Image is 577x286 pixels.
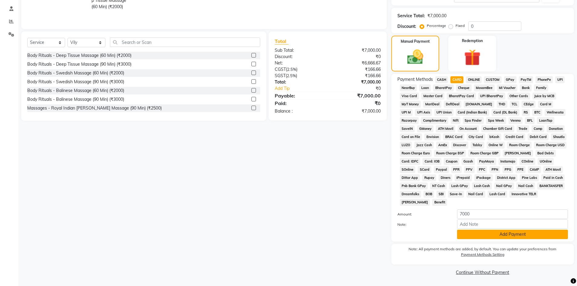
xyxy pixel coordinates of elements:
input: Add Note [457,219,568,229]
span: Nail Cash [516,182,535,189]
span: Chamber Gift Card [481,125,514,132]
span: Donation [547,125,565,132]
span: BharatPay Card [447,93,476,100]
span: Tabby [471,142,484,149]
span: COnline [519,158,535,165]
span: City Card [467,133,485,140]
span: UPI M [400,109,413,116]
span: [PERSON_NAME] [400,199,430,206]
span: TCL [510,101,519,108]
div: Discount: [397,23,416,30]
span: PPC [477,166,487,173]
span: Card: IDFC [400,158,420,165]
span: Rupay [422,174,436,181]
span: SGST [275,73,286,78]
span: iPackage [474,174,493,181]
input: Search or Scan [110,38,260,47]
span: Bad Debts [536,150,556,157]
span: CEdge [522,101,536,108]
span: Venmo [509,117,523,124]
span: CAMP [528,166,541,173]
span: MosamBee [474,84,495,91]
span: Room Charge Euro [400,150,432,157]
div: ₹7,000.00 [328,92,385,99]
div: Total: [270,79,328,85]
span: Card (DL Bank) [492,109,519,116]
span: SBI [436,191,446,198]
span: Dittor App [400,174,420,181]
span: ATH Movil [436,125,455,132]
span: PPN [489,166,500,173]
div: Paid: [270,100,328,107]
span: Room Charge EGP [434,150,466,157]
span: Complimentary [421,117,448,124]
span: Shoutlo [551,133,566,140]
span: ONLINE [466,76,482,83]
span: CGST [275,67,286,72]
span: GMoney [417,125,433,132]
div: ₹7,000.00 [328,108,385,114]
div: Net: [270,60,328,66]
img: _gift.svg [459,47,486,68]
div: Discount: [270,54,328,60]
span: Pine Labs [520,174,539,181]
span: Family [534,84,548,91]
div: Body Rituals - Swedish Massage (60 Min) (₹2000) [27,70,124,76]
span: PPG [502,166,513,173]
span: Visa Card [400,93,419,100]
span: RS [522,109,530,116]
span: PPE [516,166,526,173]
span: Coupon [444,158,459,165]
span: Instamojo [499,158,517,165]
span: Lash Cash [472,182,492,189]
span: SCard [418,166,431,173]
span: iPrepaid [455,174,472,181]
span: Trade [517,125,529,132]
a: Continue Without Payment [393,269,573,276]
label: Manual Payment [401,39,430,44]
span: Online W [487,142,505,149]
span: Spa Finder [463,117,484,124]
div: Service Total: [397,13,425,19]
span: PayMaya [477,158,496,165]
span: MI Voucher [497,84,518,91]
span: Card on File [400,133,422,140]
div: ₹0 [337,85,385,92]
input: Amount [457,209,568,219]
span: Nift [451,117,460,124]
span: Comp [532,125,544,132]
span: Card (Indian Bank) [456,109,489,116]
span: Juice by MCB [532,93,556,100]
span: Envision [424,133,441,140]
span: Paid in Cash [541,174,565,181]
span: BOB [423,191,434,198]
span: Paypal [434,166,449,173]
span: Card M [538,101,553,108]
span: SaveIN [400,125,415,132]
div: Body Rituals - Balinese Massage (60 Min) (₹2000) [27,87,124,94]
span: GPay [504,76,516,83]
span: BRAC Card [443,133,464,140]
a: Add Tip [270,85,337,92]
span: Total [275,38,289,44]
span: Discover [451,142,468,149]
span: UPI Axis [415,109,432,116]
label: Note: [393,222,453,227]
span: BharatPay [433,84,454,91]
div: Massages - Royal Indian [PERSON_NAME] Massage (90 Min) (₹2500) [27,105,162,111]
span: PPR [451,166,462,173]
span: Other Cards [508,93,530,100]
span: Nail GPay [494,182,514,189]
div: ₹7,000.00 [328,79,385,85]
span: UPI [555,76,565,83]
span: Diners [439,174,452,181]
span: [DOMAIN_NAME] [464,101,494,108]
span: Room Charge [507,142,532,149]
div: ₹0 [328,100,385,107]
span: 2.5% [287,73,296,78]
span: [PERSON_NAME] [503,150,533,157]
div: ( ) [270,73,328,79]
span: 2.5% [287,67,296,72]
img: _cash.svg [402,48,428,66]
span: Debit Card [528,133,549,140]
